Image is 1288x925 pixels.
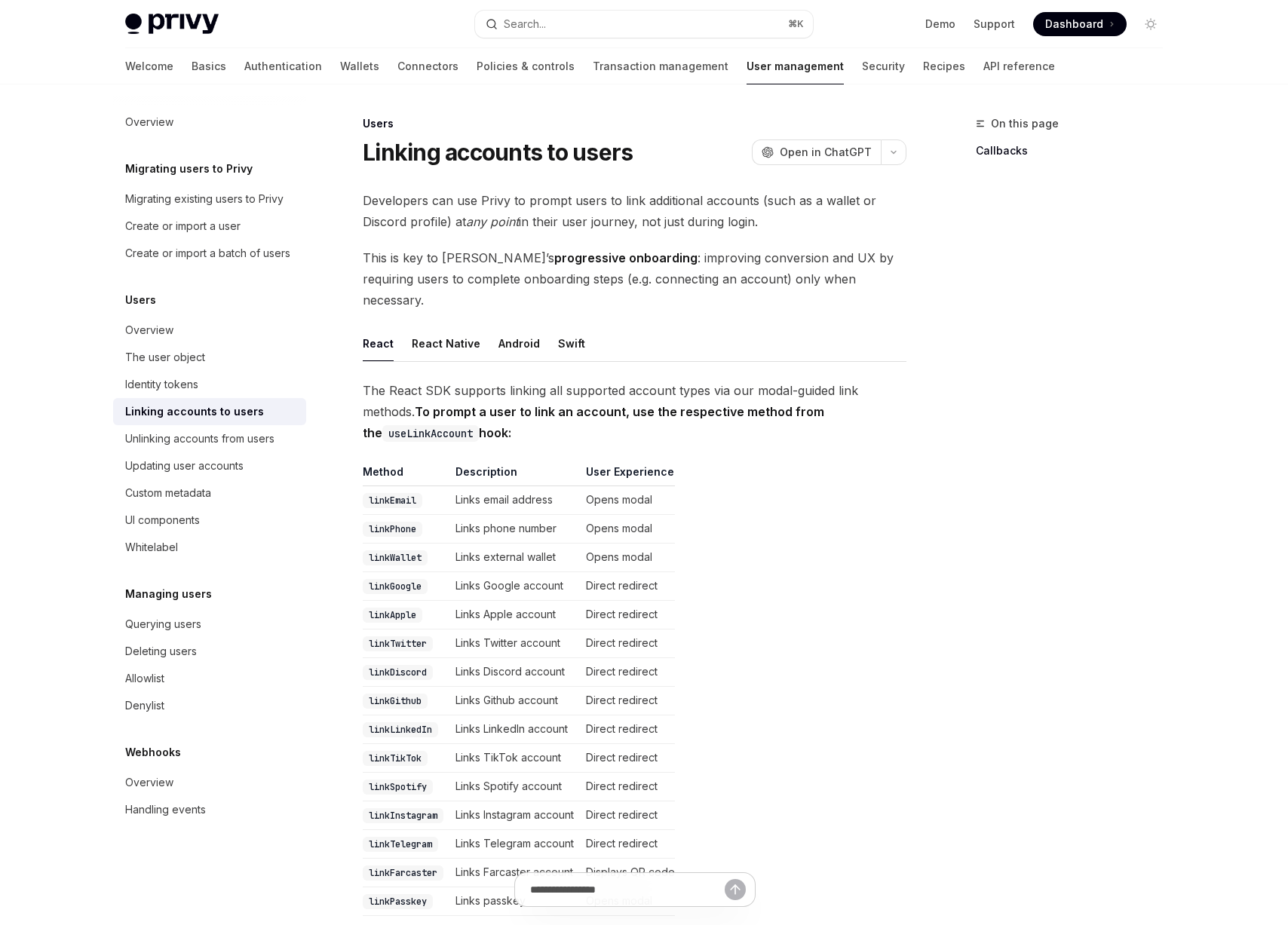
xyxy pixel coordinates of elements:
[125,14,219,35] img: light logo
[125,403,264,421] div: Linking accounts to users
[113,479,306,507] a: Custom metadata
[363,665,433,680] code: linkDiscord
[504,15,546,33] div: Search...
[113,371,306,398] a: Identity tokens
[113,665,306,692] a: Allowlist
[580,715,675,744] td: Direct redirect
[192,48,226,84] a: Basics
[125,697,164,715] div: Denylist
[125,113,173,131] div: Overview
[125,190,284,208] div: Migrating existing users to Privy
[125,585,212,603] h5: Managing users
[580,572,675,601] td: Direct redirect
[125,348,205,366] div: The user object
[363,608,422,623] code: linkApple
[449,486,580,515] td: Links email address
[580,601,675,629] td: Direct redirect
[752,139,881,165] button: Open in ChatGPT
[125,801,206,819] div: Handling events
[397,48,458,84] a: Connectors
[113,796,306,823] a: Handling events
[780,145,872,160] span: Open in ChatGPT
[113,638,306,665] a: Deleting users
[363,751,428,766] code: linkTikTok
[449,544,580,572] td: Links external wallet
[498,326,540,361] button: Android
[125,375,198,394] div: Identity tokens
[412,326,480,361] button: React Native
[449,464,580,486] th: Description
[113,185,306,213] a: Migrating existing users to Privy
[580,464,675,486] th: User Experience
[449,629,580,658] td: Links Twitter account
[113,317,306,344] a: Overview
[363,404,824,440] strong: To prompt a user to link an account, use the respective method from the hook:
[1139,12,1163,36] button: Toggle dark mode
[363,780,433,795] code: linkSpotify
[125,48,173,84] a: Welcome
[449,744,580,773] td: Links TikTok account
[925,17,955,32] a: Demo
[125,457,244,475] div: Updating user accounts
[125,484,211,502] div: Custom metadata
[113,692,306,719] a: Denylist
[363,550,428,565] code: linkWallet
[580,859,675,887] td: Displays QR code
[363,722,438,737] code: linkLinkedIn
[125,511,200,529] div: UI components
[363,247,906,311] span: This is key to [PERSON_NAME]’s : improving conversion and UX by requiring users to complete onboa...
[363,190,906,232] span: Developers can use Privy to prompt users to link additional accounts (such as a wallet or Discord...
[1045,17,1103,32] span: Dashboard
[862,48,905,84] a: Security
[449,773,580,801] td: Links Spotify account
[466,214,519,229] em: any point
[113,213,306,240] a: Create or import a user
[113,611,306,638] a: Querying users
[113,769,306,796] a: Overview
[125,244,290,262] div: Create or import a batch of users
[974,17,1015,32] a: Support
[1033,12,1127,36] a: Dashboard
[363,493,422,508] code: linkEmail
[125,291,156,309] h5: Users
[477,48,575,84] a: Policies & controls
[125,773,173,792] div: Overview
[976,139,1175,163] a: Callbacks
[580,629,675,658] td: Direct redirect
[125,642,197,660] div: Deleting users
[363,837,438,852] code: linkTelegram
[725,879,746,900] button: Send message
[125,538,178,556] div: Whitelabel
[125,615,201,633] div: Querying users
[923,48,965,84] a: Recipes
[449,687,580,715] td: Links Github account
[340,48,379,84] a: Wallets
[125,321,173,339] div: Overview
[983,48,1055,84] a: API reference
[363,522,422,537] code: linkPhone
[382,425,479,442] code: useLinkAccount
[449,572,580,601] td: Links Google account
[554,250,698,265] strong: progressive onboarding
[580,687,675,715] td: Direct redirect
[580,544,675,572] td: Opens modal
[449,601,580,629] td: Links Apple account
[449,859,580,887] td: Links Farcaster account
[593,48,728,84] a: Transaction management
[449,658,580,687] td: Links Discord account
[991,115,1059,133] span: On this page
[747,48,844,84] a: User management
[558,326,585,361] button: Swift
[125,217,241,235] div: Create or import a user
[113,109,306,136] a: Overview
[580,658,675,687] td: Direct redirect
[363,380,906,443] span: The React SDK supports linking all supported account types via our modal-guided link methods.
[580,773,675,801] td: Direct redirect
[125,160,253,178] h5: Migrating users to Privy
[125,430,274,448] div: Unlinking accounts from users
[363,139,633,166] h1: Linking accounts to users
[113,240,306,267] a: Create or import a batch of users
[113,425,306,452] a: Unlinking accounts from users
[113,534,306,561] a: Whitelabel
[363,579,428,594] code: linkGoogle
